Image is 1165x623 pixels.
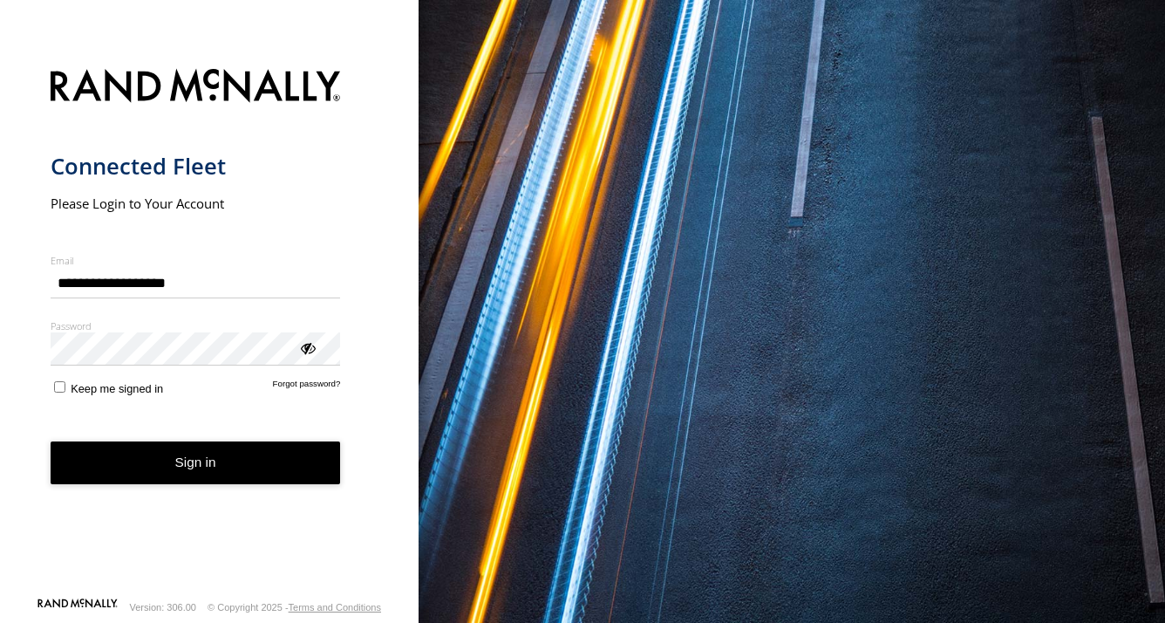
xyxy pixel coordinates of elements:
input: Keep me signed in [54,381,65,393]
a: Visit our Website [37,599,118,616]
span: Keep me signed in [71,382,163,395]
label: Password [51,319,341,332]
img: Rand McNally [51,65,341,110]
button: Sign in [51,442,341,484]
label: Email [51,254,341,267]
a: Terms and Conditions [289,602,381,613]
div: ViewPassword [298,339,316,356]
form: main [51,58,369,597]
h1: Connected Fleet [51,152,341,181]
h2: Please Login to Your Account [51,195,341,212]
div: © Copyright 2025 - [208,602,381,613]
a: Forgot password? [273,379,341,395]
div: Version: 306.00 [130,602,196,613]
